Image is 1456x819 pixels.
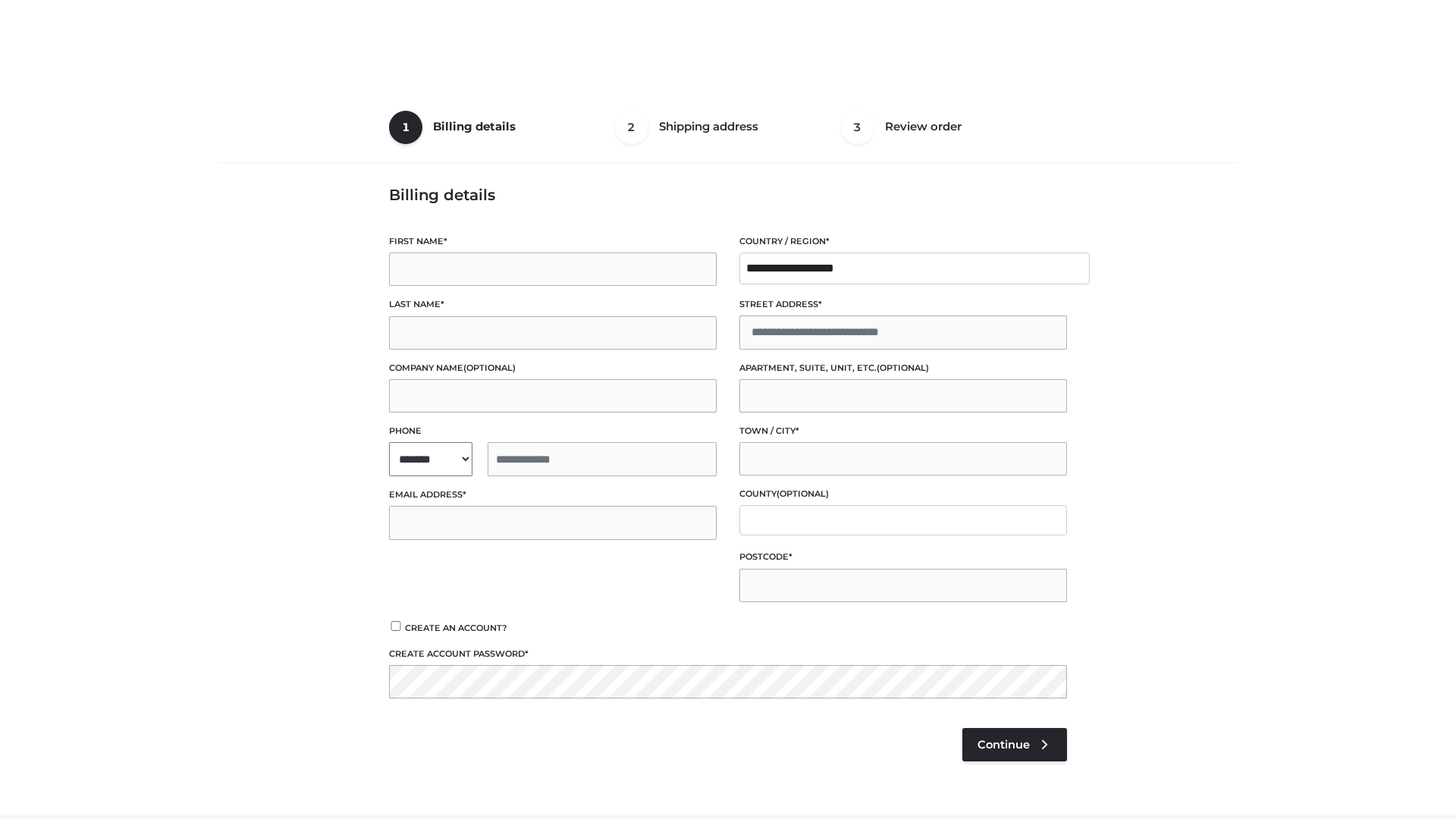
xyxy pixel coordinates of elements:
label: Company name [389,361,717,375]
span: Review order [885,119,962,133]
span: Create an account? [405,623,507,633]
label: Last name [389,297,717,312]
span: Continue [977,738,1030,752]
label: Country / Region [739,234,1067,249]
label: Phone [389,424,717,438]
span: 3 [841,111,874,144]
label: First name [389,234,717,249]
label: Postcode [739,550,1067,564]
span: (optional) [877,362,929,373]
label: Apartment, suite, unit, etc. [739,361,1067,375]
span: (optional) [777,488,829,499]
label: County [739,487,1067,501]
span: Shipping address [659,119,758,133]
a: Continue [962,728,1067,761]
span: 2 [615,111,648,144]
h3: Billing details [389,186,1067,204]
input: Create an account? [389,621,403,631]
span: 1 [389,111,422,144]
label: Create account password [389,647,1067,661]
span: (optional) [463,362,516,373]
span: Billing details [433,119,516,133]
label: Street address [739,297,1067,312]
label: Town / City [739,424,1067,438]
label: Email address [389,488,717,502]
